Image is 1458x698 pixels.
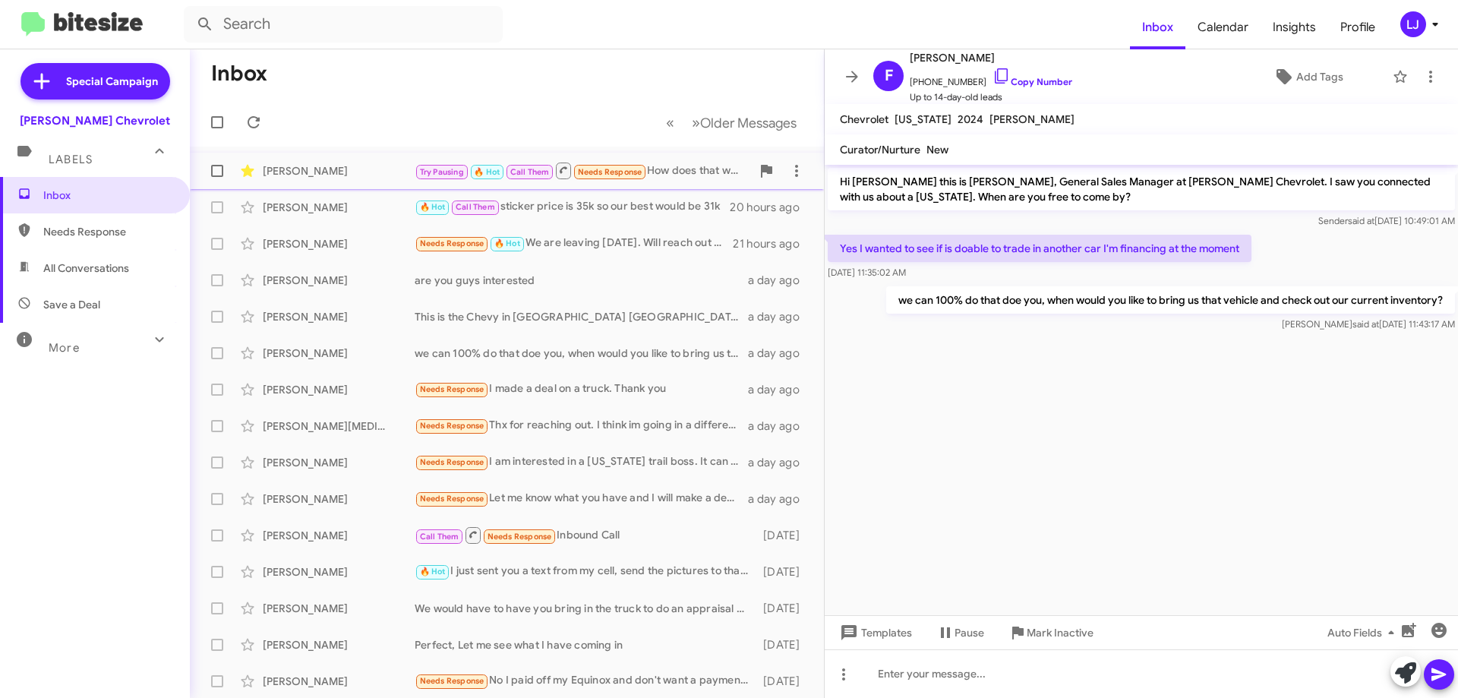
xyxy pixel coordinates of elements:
[924,619,996,646] button: Pause
[43,297,100,312] span: Save a Deal
[420,676,484,686] span: Needs Response
[895,112,951,126] span: [US_STATE]
[910,90,1072,105] span: Up to 14-day-old leads
[420,421,484,431] span: Needs Response
[420,457,484,467] span: Needs Response
[886,286,1455,314] p: we can 100% do that doe you, when would you like to bring us that vehicle and check out our curre...
[263,601,415,616] div: [PERSON_NAME]
[415,563,756,580] div: I just sent you a text from my cell, send the pictures to that number
[700,115,797,131] span: Older Messages
[420,167,464,177] span: Try Pausing
[1185,5,1261,49] span: Calendar
[756,564,812,580] div: [DATE]
[658,107,806,138] nav: Page navigation example
[825,619,924,646] button: Templates
[263,236,415,251] div: [PERSON_NAME]
[66,74,158,89] span: Special Campaign
[1296,63,1343,90] span: Add Tags
[474,167,500,177] span: 🔥 Hot
[910,49,1072,67] span: [PERSON_NAME]
[263,564,415,580] div: [PERSON_NAME]
[263,346,415,361] div: [PERSON_NAME]
[958,112,983,126] span: 2024
[415,273,748,288] div: are you guys interested
[420,494,484,504] span: Needs Response
[730,200,812,215] div: 20 hours ago
[828,235,1251,262] p: Yes I wanted to see if is doable to trade in another car I'm financing at the moment
[828,267,906,278] span: [DATE] 11:35:02 AM
[1027,619,1093,646] span: Mark Inactive
[415,601,756,616] div: We would have to have you bring in the truck to do an appraisal of the Truck, What day owrks for ...
[828,168,1455,210] p: Hi [PERSON_NAME] this is [PERSON_NAME], General Sales Manager at [PERSON_NAME] Chevrolet. I saw y...
[415,161,751,180] div: How does that work? Call me please
[996,619,1106,646] button: Mark Inactive
[20,113,170,128] div: [PERSON_NAME] Chevrolet
[43,261,129,276] span: All Conversations
[1327,619,1400,646] span: Auto Fields
[1282,318,1455,330] span: [PERSON_NAME] [DATE] 11:43:17 AM
[1229,63,1385,90] button: Add Tags
[926,143,948,156] span: New
[184,6,503,43] input: Search
[756,637,812,652] div: [DATE]
[666,113,674,132] span: «
[1348,215,1374,226] span: said at
[415,198,730,216] div: sticker price is 35k so our best would be 31k
[748,309,812,324] div: a day ago
[415,235,733,252] div: We are leaving [DATE]. Will reach out when we return.
[1261,5,1328,49] a: Insights
[1328,5,1387,49] a: Profile
[415,637,756,652] div: Perfect, Let me see what I have coming in
[840,143,920,156] span: Curator/Nurture
[420,567,446,576] span: 🔥 Hot
[578,167,642,177] span: Needs Response
[420,384,484,394] span: Needs Response
[756,674,812,689] div: [DATE]
[21,63,170,99] a: Special Campaign
[748,491,812,507] div: a day ago
[263,382,415,397] div: [PERSON_NAME]
[748,418,812,434] div: a day ago
[1352,318,1379,330] span: said at
[415,417,748,434] div: Thx for reaching out. I think im going in a different direction. I test drove the ZR2, and it fel...
[420,202,446,212] span: 🔥 Hot
[989,112,1075,126] span: [PERSON_NAME]
[263,309,415,324] div: [PERSON_NAME]
[415,526,756,545] div: Inbound Call
[748,382,812,397] div: a day ago
[263,200,415,215] div: [PERSON_NAME]
[756,528,812,543] div: [DATE]
[488,532,552,542] span: Needs Response
[456,202,495,212] span: Call Them
[43,224,172,239] span: Needs Response
[1387,11,1441,37] button: LJ
[657,107,683,138] button: Previous
[211,62,267,86] h1: Inbox
[1315,619,1412,646] button: Auto Fields
[263,163,415,178] div: [PERSON_NAME]
[1400,11,1426,37] div: LJ
[1130,5,1185,49] a: Inbox
[263,418,415,434] div: [PERSON_NAME][MEDICAL_DATA]
[1318,215,1455,226] span: Sender [DATE] 10:49:01 AM
[415,381,748,398] div: I made a deal on a truck. Thank you
[510,167,550,177] span: Call Them
[420,238,484,248] span: Needs Response
[415,672,756,690] div: No I paid off my Equinox and don't want a payment for a while
[415,309,748,324] div: This is the Chevy in [GEOGRAPHIC_DATA] [GEOGRAPHIC_DATA] [PERSON_NAME] Chevrolet
[415,490,748,507] div: Let me know what you have and I will make a deal over the phone
[840,112,888,126] span: Chevrolet
[420,532,459,542] span: Call Them
[263,455,415,470] div: [PERSON_NAME]
[49,153,93,166] span: Labels
[748,455,812,470] div: a day ago
[263,491,415,507] div: [PERSON_NAME]
[733,236,812,251] div: 21 hours ago
[910,67,1072,90] span: [PHONE_NUMBER]
[494,238,520,248] span: 🔥 Hot
[748,273,812,288] div: a day ago
[692,113,700,132] span: »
